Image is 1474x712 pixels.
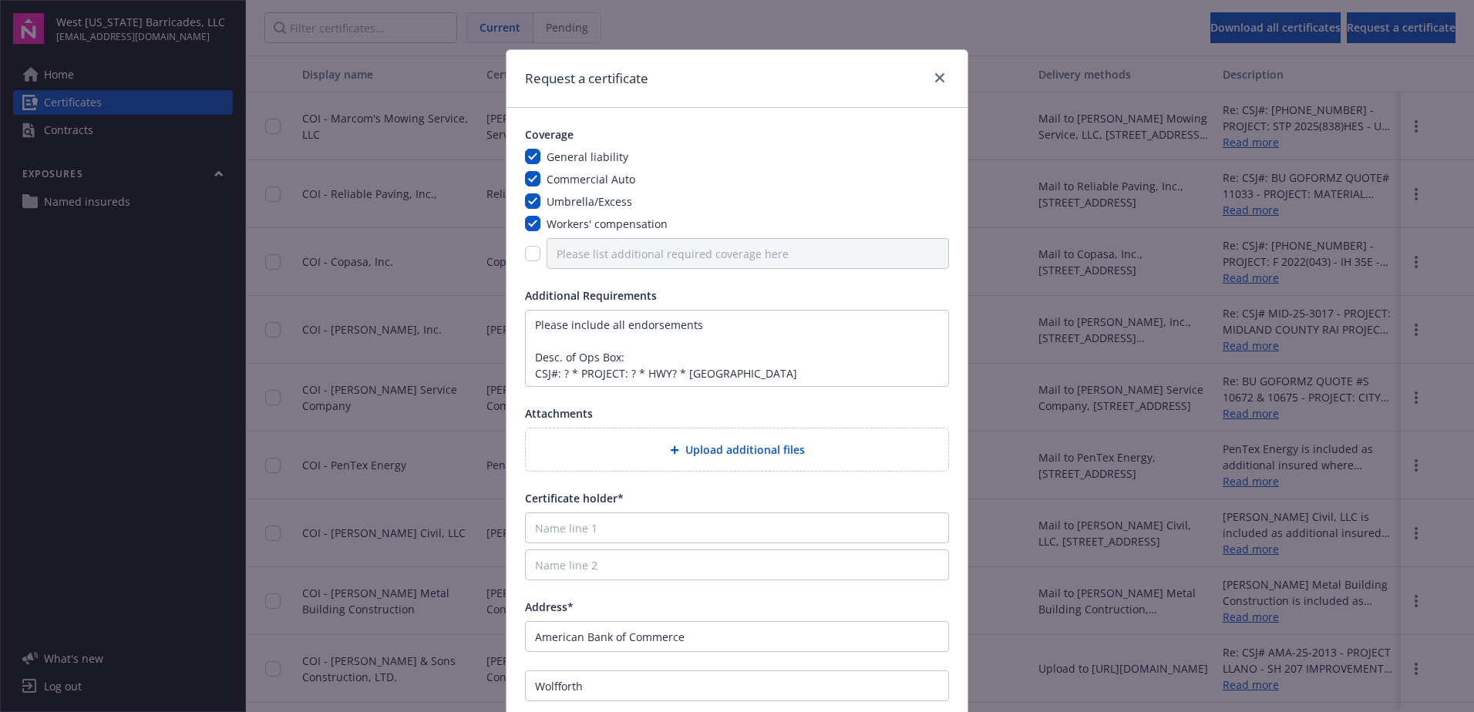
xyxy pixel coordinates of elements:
span: Attachments [525,406,593,421]
div: Upload additional files [525,428,949,472]
a: close [931,69,949,87]
input: Name line 2 [525,549,949,580]
input: Street [525,621,949,652]
input: City [525,670,949,701]
input: Name line 1 [525,512,949,543]
span: Certificate holder* [525,491,624,505]
span: Workers' compensation [547,217,668,231]
h1: Request a certificate [525,69,648,89]
span: Upload additional files [685,442,805,458]
textarea: Please include all endorsements Desc. of Ops Box: CSJ#: ? * PROJECT: ? * HWY? * [GEOGRAPHIC_DATA] [525,310,949,387]
span: Additional Requirements [525,288,657,303]
span: Umbrella/Excess [547,194,632,209]
span: Address* [525,599,574,614]
span: Commercial Auto [547,172,635,186]
span: Coverage [525,127,574,142]
span: General liability [547,149,628,164]
input: Please list additional required coverage here [547,238,949,269]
